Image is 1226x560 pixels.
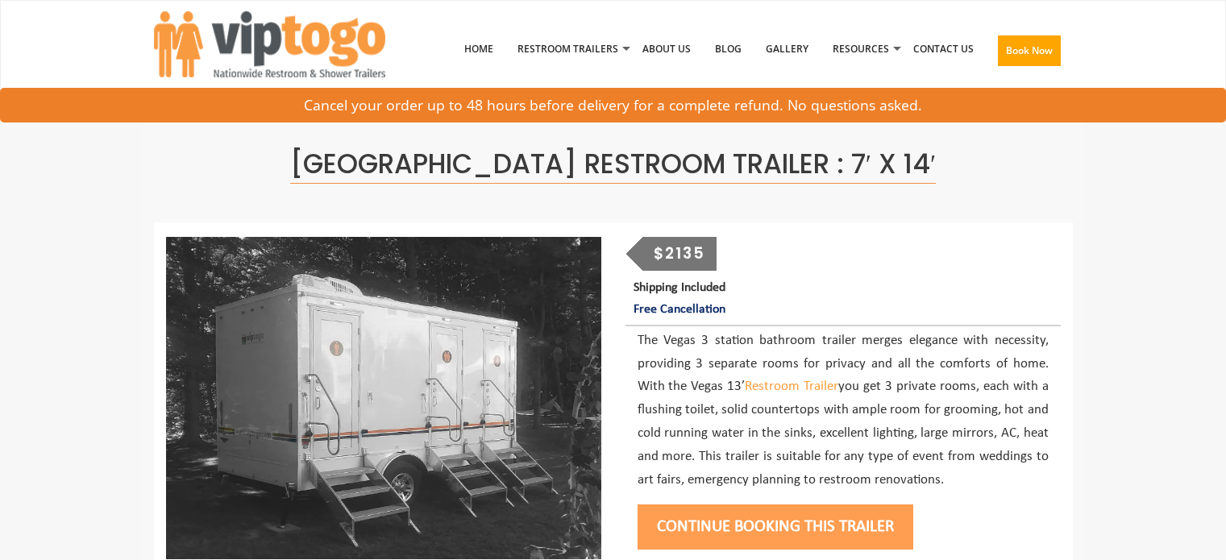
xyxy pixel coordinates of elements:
button: Book Now [998,35,1061,66]
a: Gallery [754,7,821,91]
img: VIPTOGO [154,11,385,77]
span: Free Cancellation [634,303,725,316]
a: Contact Us [901,7,986,91]
a: Resources [821,7,901,91]
a: Blog [703,7,754,91]
a: About Us [630,7,703,91]
p: The Vegas 3 station bathroom trailer merges elegance with necessity, providing 3 separate rooms f... [638,330,1049,492]
a: Restroom Trailer [745,380,838,393]
span: [GEOGRAPHIC_DATA] Restroom Trailer : 7′ x 14′ [290,145,936,184]
a: Home [452,7,505,91]
button: Continue Booking this trailer [638,504,913,550]
a: Continue Booking this trailer [638,518,913,535]
p: Shipping Included [634,277,1060,321]
div: $2135 [642,237,717,271]
img: Side view of three station restroom trailer with three separate doors with signs [166,237,601,559]
a: Book Now [986,7,1073,101]
a: Restroom Trailers [505,7,630,91]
